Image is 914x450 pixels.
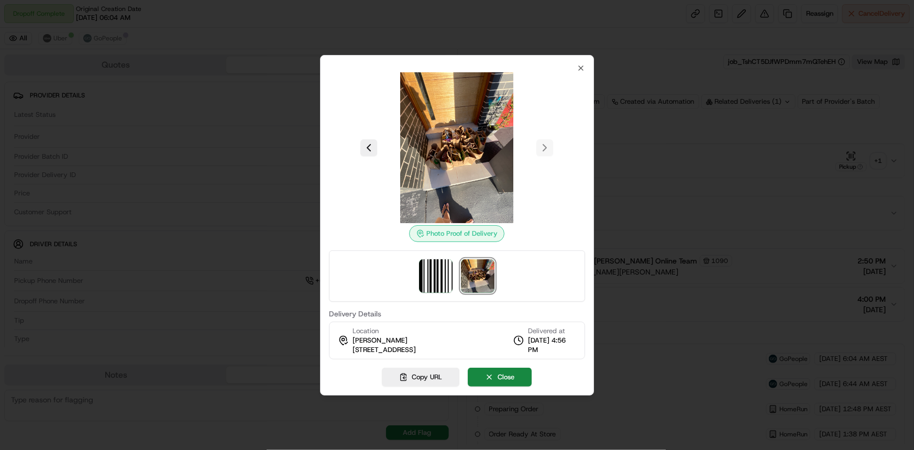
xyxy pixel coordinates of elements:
span: [PERSON_NAME] [353,336,408,345]
span: Delivered at [528,326,576,336]
img: barcode_scan_on_pickup image [420,259,453,293]
img: photo_proof_of_delivery image [382,72,533,223]
button: Copy URL [382,368,460,387]
button: Close [468,368,532,387]
span: [STREET_ADDRESS] [353,345,416,355]
div: Photo Proof of Delivery [410,225,505,242]
label: Delivery Details [329,310,586,317]
span: Location [353,326,379,336]
span: [DATE] 4:56 PM [528,336,576,355]
img: photo_proof_of_delivery image [461,259,495,293]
